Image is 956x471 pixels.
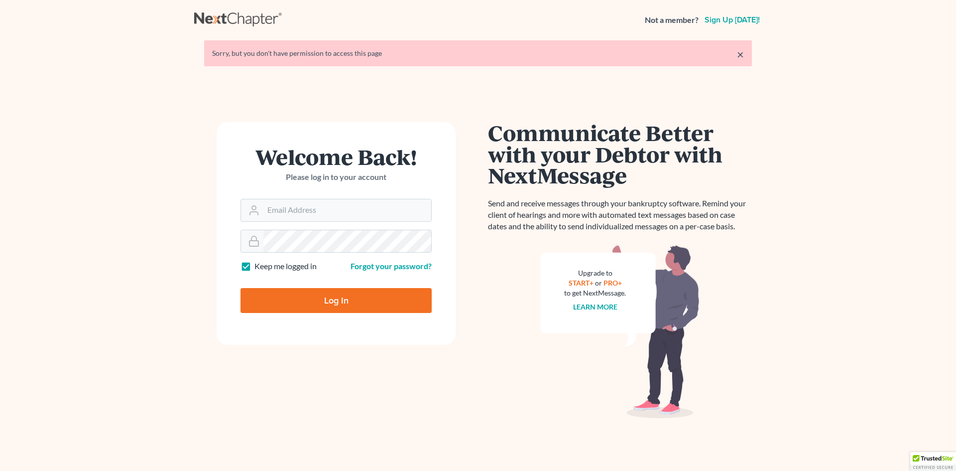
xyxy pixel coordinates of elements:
label: Keep me logged in [254,261,317,272]
div: Upgrade to [564,268,626,278]
a: PRO+ [603,279,622,287]
div: Sorry, but you don't have permission to access this page [212,48,744,58]
h1: Communicate Better with your Debtor with NextMessage [488,122,752,186]
a: × [737,48,744,60]
input: Log In [240,288,432,313]
span: or [595,279,602,287]
a: START+ [569,279,594,287]
img: nextmessage_bg-59042aed3d76b12b5cd301f8e5b87938c9018125f34e5fa2b7a6b67550977c72.svg [540,244,700,419]
h1: Welcome Back! [240,146,432,167]
p: Please log in to your account [240,171,432,183]
div: to get NextMessage. [564,288,626,298]
a: Learn more [573,303,617,311]
a: Forgot your password? [351,261,432,271]
div: TrustedSite Certified [910,452,956,471]
a: Sign up [DATE]! [703,16,762,24]
p: Send and receive messages through your bankruptcy software. Remind your client of hearings and mo... [488,198,752,232]
input: Email Address [263,199,431,221]
strong: Not a member? [645,14,699,26]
